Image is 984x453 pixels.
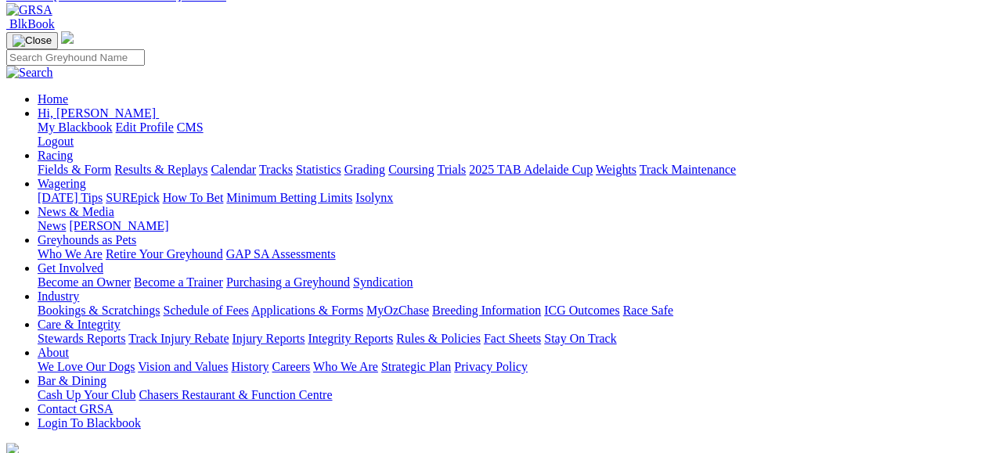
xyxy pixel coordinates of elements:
[38,360,135,373] a: We Love Our Dogs
[61,31,74,44] img: logo-grsa-white.png
[38,120,978,149] div: Hi, [PERSON_NAME]
[38,346,69,359] a: About
[9,17,55,31] span: BlkBook
[139,388,332,401] a: Chasers Restaurant & Function Centre
[296,163,341,176] a: Statistics
[38,388,135,401] a: Cash Up Your Club
[38,135,74,148] a: Logout
[38,360,978,374] div: About
[211,163,256,176] a: Calendar
[353,275,413,289] a: Syndication
[388,163,434,176] a: Coursing
[128,332,229,345] a: Track Injury Rebate
[432,304,541,317] a: Breeding Information
[38,191,978,205] div: Wagering
[437,163,466,176] a: Trials
[6,32,58,49] button: Toggle navigation
[163,304,248,317] a: Schedule of Fees
[313,360,378,373] a: Who We Are
[38,149,73,162] a: Racing
[544,332,616,345] a: Stay On Track
[544,304,619,317] a: ICG Outcomes
[38,332,978,346] div: Care & Integrity
[177,120,204,134] a: CMS
[38,275,131,289] a: Become an Owner
[38,304,978,318] div: Industry
[596,163,636,176] a: Weights
[272,360,310,373] a: Careers
[38,219,66,232] a: News
[38,92,68,106] a: Home
[454,360,528,373] a: Privacy Policy
[396,332,481,345] a: Rules & Policies
[38,289,79,303] a: Industry
[381,360,451,373] a: Strategic Plan
[13,34,52,47] img: Close
[163,191,224,204] a: How To Bet
[38,219,978,233] div: News & Media
[38,120,113,134] a: My Blackbook
[38,374,106,387] a: Bar & Dining
[38,304,160,317] a: Bookings & Scratchings
[38,191,103,204] a: [DATE] Tips
[622,304,672,317] a: Race Safe
[484,332,541,345] a: Fact Sheets
[38,247,103,261] a: Who We Are
[38,275,978,289] div: Get Involved
[251,304,363,317] a: Applications & Forms
[38,205,114,218] a: News & Media
[469,163,593,176] a: 2025 TAB Adelaide Cup
[355,191,393,204] a: Isolynx
[138,360,228,373] a: Vision and Values
[38,163,978,177] div: Racing
[6,17,55,31] a: BlkBook
[226,191,352,204] a: Minimum Betting Limits
[640,163,736,176] a: Track Maintenance
[226,247,336,261] a: GAP SA Assessments
[232,332,305,345] a: Injury Reports
[38,388,978,402] div: Bar & Dining
[38,177,86,190] a: Wagering
[6,49,145,66] input: Search
[38,106,159,120] a: Hi, [PERSON_NAME]
[106,191,159,204] a: SUREpick
[226,275,350,289] a: Purchasing a Greyhound
[38,261,103,275] a: Get Involved
[231,360,269,373] a: History
[38,402,113,415] a: Contact GRSA
[38,318,121,331] a: Care & Integrity
[38,106,156,120] span: Hi, [PERSON_NAME]
[344,163,385,176] a: Grading
[366,304,429,317] a: MyOzChase
[259,163,293,176] a: Tracks
[116,120,174,134] a: Edit Profile
[6,66,53,80] img: Search
[38,332,125,345] a: Stewards Reports
[38,247,978,261] div: Greyhounds as Pets
[134,275,223,289] a: Become a Trainer
[38,163,111,176] a: Fields & Form
[6,3,52,17] img: GRSA
[38,233,136,246] a: Greyhounds as Pets
[308,332,393,345] a: Integrity Reports
[114,163,207,176] a: Results & Replays
[106,247,223,261] a: Retire Your Greyhound
[38,416,141,430] a: Login To Blackbook
[69,219,168,232] a: [PERSON_NAME]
